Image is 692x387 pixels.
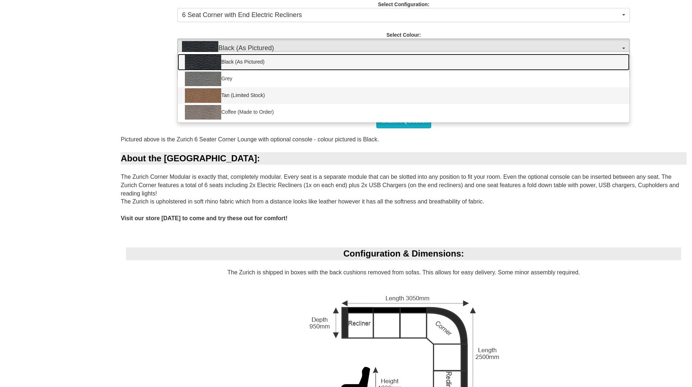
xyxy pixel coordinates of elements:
a: Tan (Limited Stock) [178,87,630,104]
button: Black (As Pictured)Black (As Pictured) [177,39,630,58]
img: Black (As Pictured) [182,41,218,56]
img: Black (As Pictured) [185,55,221,69]
div: Configuration & Dimensions: [126,247,681,260]
span: Black (As Pictured) [182,41,620,56]
span: 6 Seat Corner with End Electric Recliners [182,11,620,20]
img: Tan (Limited Stock) [185,88,221,103]
a: Grey [178,70,630,87]
img: Grey [185,72,221,86]
a: Coffee (Made to Order) [178,104,630,121]
img: Coffee (Made to Order) [185,105,221,120]
a: Black (As Pictured) [178,54,630,70]
strong: Select Colour: [387,32,421,38]
b: Visit our store [DATE] to come and try these out for comfort! [121,215,287,221]
strong: Select Configuration: [378,1,429,7]
button: 6 Seat Corner with End Electric Recliners [177,8,630,23]
div: About the [GEOGRAPHIC_DATA]: [121,152,687,165]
